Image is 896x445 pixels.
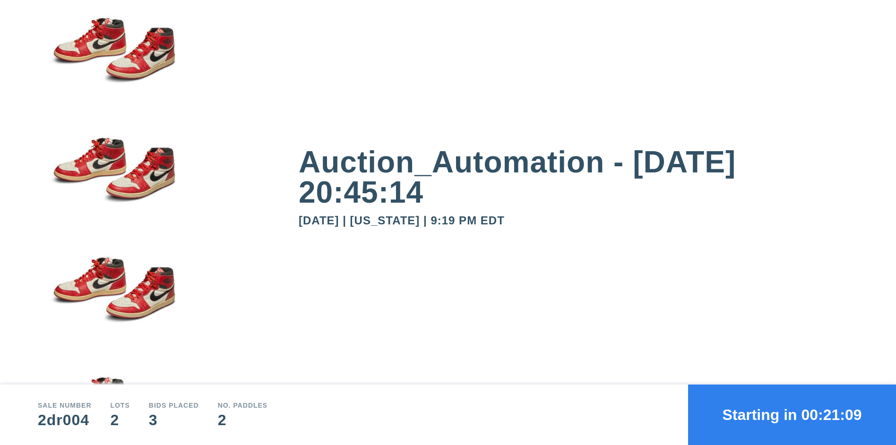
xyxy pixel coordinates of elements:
div: Bids Placed [149,402,199,409]
div: No. Paddles [218,402,268,409]
div: 3 [149,412,199,428]
div: Lots [111,402,130,409]
div: Sale number [38,402,92,409]
div: 2 [111,412,130,428]
button: Starting in 00:21:09 [688,385,896,445]
div: 2 [218,412,268,428]
div: [DATE] | [US_STATE] | 9:19 PM EDT [299,215,858,226]
div: Auction_Automation - [DATE] 20:45:14 [299,147,858,207]
div: 2dr004 [38,412,92,428]
img: small [38,120,189,240]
